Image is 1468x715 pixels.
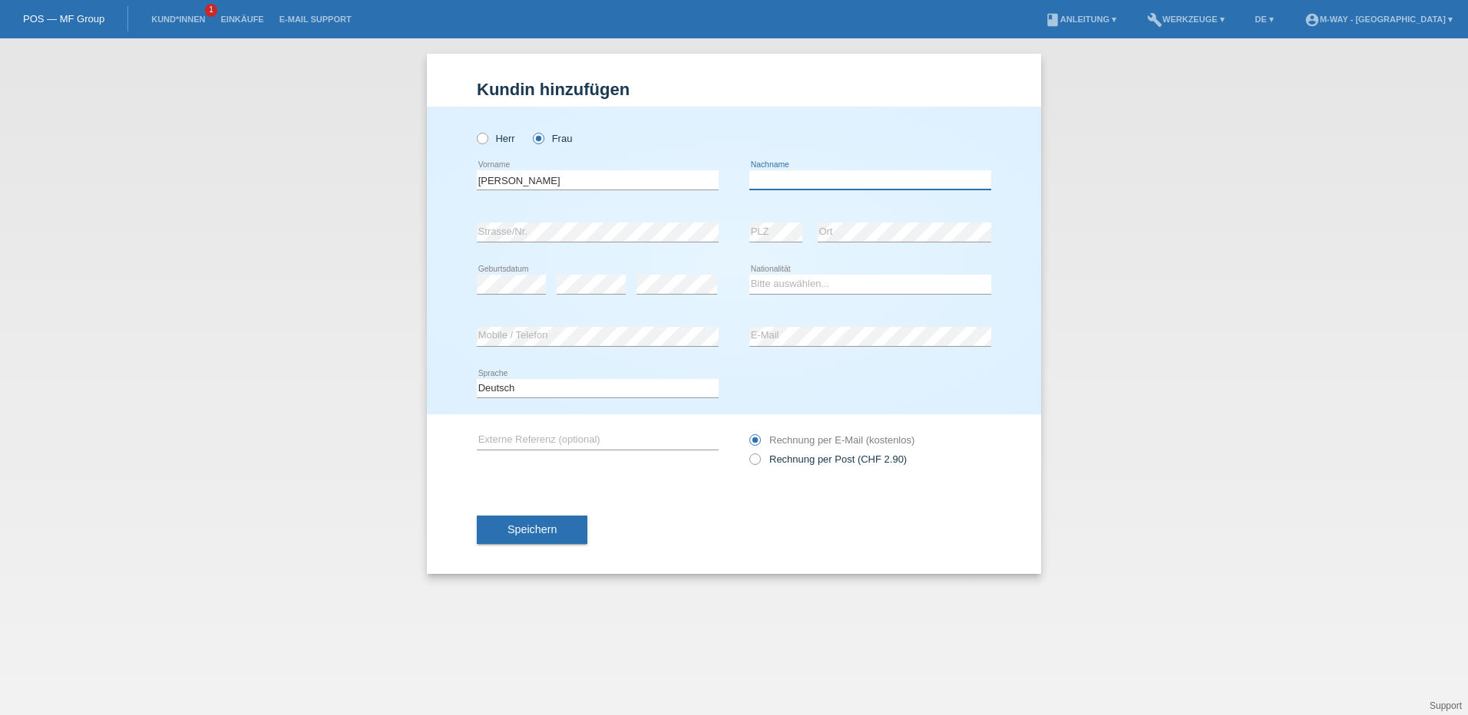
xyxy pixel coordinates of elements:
[477,80,991,99] h1: Kundin hinzufügen
[477,133,515,144] label: Herr
[1139,15,1232,24] a: buildWerkzeuge ▾
[1430,700,1462,711] a: Support
[749,453,907,465] label: Rechnung per Post (CHF 2.90)
[1147,12,1162,28] i: build
[1037,15,1124,24] a: bookAnleitung ▾
[213,15,271,24] a: Einkäufe
[533,133,572,144] label: Frau
[23,13,104,25] a: POS — MF Group
[1297,15,1460,24] a: account_circlem-way - [GEOGRAPHIC_DATA] ▾
[749,434,759,453] input: Rechnung per E-Mail (kostenlos)
[1248,15,1281,24] a: DE ▾
[477,516,587,545] button: Speichern
[749,453,759,473] input: Rechnung per Post (CHF 2.90)
[272,15,359,24] a: E-Mail Support
[1304,12,1320,28] i: account_circle
[477,133,487,143] input: Herr
[749,434,914,446] label: Rechnung per E-Mail (kostenlos)
[508,523,557,535] span: Speichern
[533,133,543,143] input: Frau
[1045,12,1060,28] i: book
[144,15,213,24] a: Kund*innen
[205,4,217,17] span: 1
